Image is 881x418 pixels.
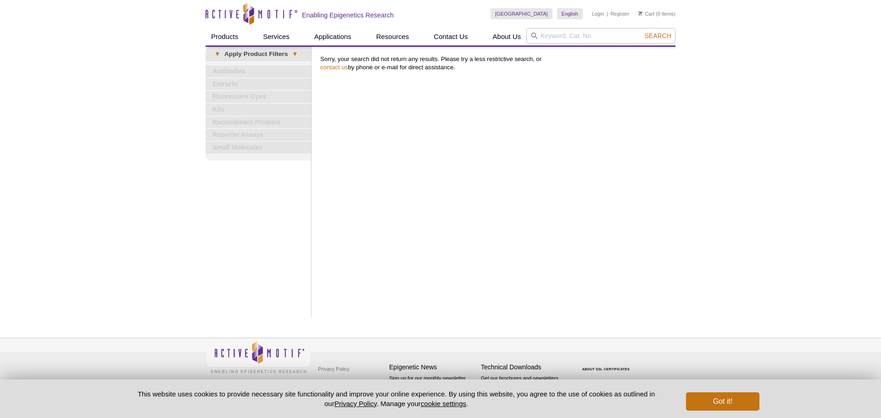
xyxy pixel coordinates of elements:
a: Products [206,28,244,45]
p: This website uses cookies to provide necessary site functionality and improve your online experie... [122,389,671,408]
a: [GEOGRAPHIC_DATA] [491,8,552,19]
a: Reporter Assays [206,129,311,141]
p: Get our brochures and newsletters, or request them by mail. [481,374,568,398]
li: (0 items) [638,8,675,19]
a: Privacy Policy [335,400,377,407]
a: ABOUT SSL CERTIFICATES [582,368,630,371]
span: ▾ [288,50,302,58]
button: cookie settings [421,400,466,407]
a: Contact Us [428,28,473,45]
li: | [607,8,608,19]
button: Got it! [686,392,759,411]
a: ▾Apply Product Filters▾ [206,47,311,61]
a: Resources [371,28,415,45]
a: Extracts [206,78,311,90]
a: Services [257,28,295,45]
h2: Enabling Epigenetics Research [302,11,394,19]
a: Small Molecules [206,142,311,154]
a: About Us [487,28,527,45]
a: Login [592,11,604,17]
a: Register [610,11,629,17]
p: Sign up for our monthly newsletter highlighting recent publications in the field of epigenetics. [389,374,476,406]
a: Recombinant Proteins [206,117,311,128]
a: Antibodies [206,66,311,78]
a: Kits [206,104,311,116]
a: Privacy Policy [316,362,351,376]
a: English [557,8,583,19]
h4: Technical Downloads [481,363,568,371]
h4: Epigenetic News [389,363,476,371]
img: Your Cart [638,11,642,16]
input: Keyword, Cat. No. [526,28,675,44]
a: Cart [638,11,654,17]
img: Active Motif, [206,338,311,375]
a: Applications [309,28,357,45]
table: Click to Verify - This site chose Symantec SSL for secure e-commerce and confidential communicati... [573,354,641,374]
span: Search [645,32,671,39]
a: contact us [320,64,348,71]
a: Terms & Conditions [316,376,364,390]
button: Search [642,32,674,40]
p: Sorry, your search did not return any results. Please try a less restrictive search, or by phone ... [320,55,671,72]
a: Fluorescent Dyes [206,91,311,103]
span: ▾ [210,50,224,58]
